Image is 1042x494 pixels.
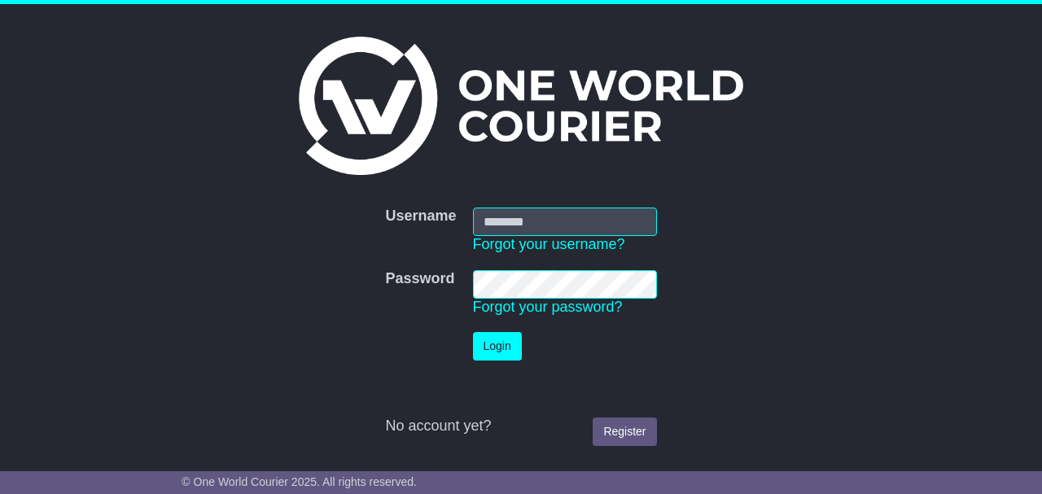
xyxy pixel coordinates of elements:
a: Register [593,417,656,446]
img: One World [299,37,743,175]
span: © One World Courier 2025. All rights reserved. [182,475,417,488]
label: Password [385,270,454,288]
label: Username [385,208,456,225]
a: Forgot your username? [473,236,625,252]
div: No account yet? [385,417,656,435]
a: Forgot your password? [473,299,623,315]
button: Login [473,332,522,361]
